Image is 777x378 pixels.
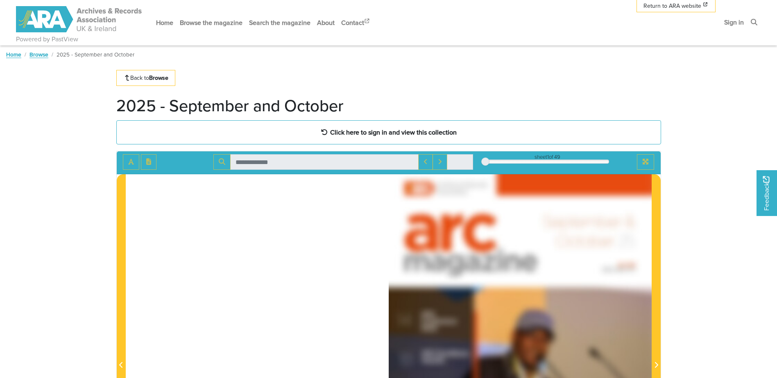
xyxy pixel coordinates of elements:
[330,128,457,137] strong: Click here to sign in and view this collection
[141,154,156,170] button: Open transcription window
[757,170,777,216] a: Would you like to provide feedback?
[314,12,338,34] a: About
[761,176,771,211] span: Feedback
[57,50,134,59] span: 2025 - September and October
[230,154,419,170] input: Search for
[123,154,139,170] button: Toggle text selection (Alt+T)
[116,96,344,115] h1: 2025 - September and October
[149,74,168,82] strong: Browse
[16,34,78,44] a: Powered by PastView
[547,153,549,161] span: 1
[643,2,701,10] span: Return to ARA website
[418,154,433,170] button: Previous Match
[116,120,661,144] a: Click here to sign in and view this collection
[153,12,177,34] a: Home
[485,153,609,161] div: sheet of 49
[338,12,374,34] a: Contact
[16,2,143,37] a: ARA - ARC Magazine | Powered by PastView logo
[433,154,447,170] button: Next Match
[213,154,231,170] button: Search
[177,12,246,34] a: Browse the magazine
[16,6,143,32] img: ARA - ARC Magazine | Powered by PastView
[6,50,21,59] a: Home
[29,50,48,59] a: Browse
[721,11,747,33] a: Sign in
[246,12,314,34] a: Search the magazine
[116,70,176,86] a: Back toBrowse
[637,154,654,170] button: Full screen mode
